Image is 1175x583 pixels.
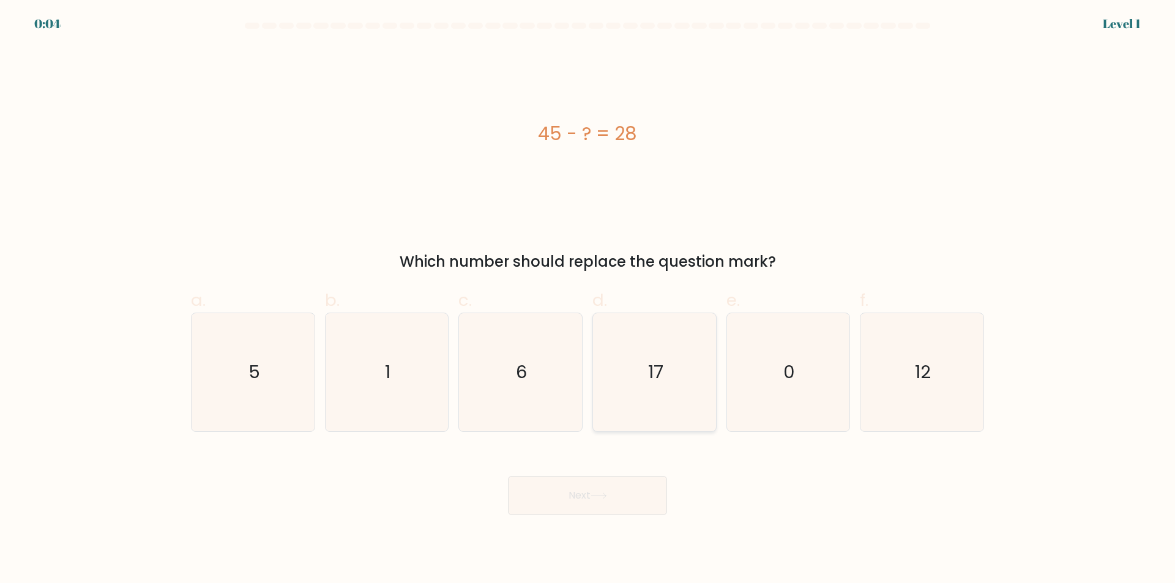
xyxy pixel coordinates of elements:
[916,360,931,385] text: 12
[198,251,977,273] div: Which number should replace the question mark?
[648,360,663,385] text: 17
[385,360,390,385] text: 1
[191,120,984,147] div: 45 - ? = 28
[248,360,260,385] text: 5
[458,288,472,312] span: c.
[726,288,740,312] span: e.
[1103,15,1141,33] div: Level 1
[508,476,667,515] button: Next
[34,15,61,33] div: 0:04
[191,288,206,312] span: a.
[860,288,868,312] span: f.
[517,360,528,385] text: 6
[325,288,340,312] span: b.
[592,288,607,312] span: d.
[783,360,795,385] text: 0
